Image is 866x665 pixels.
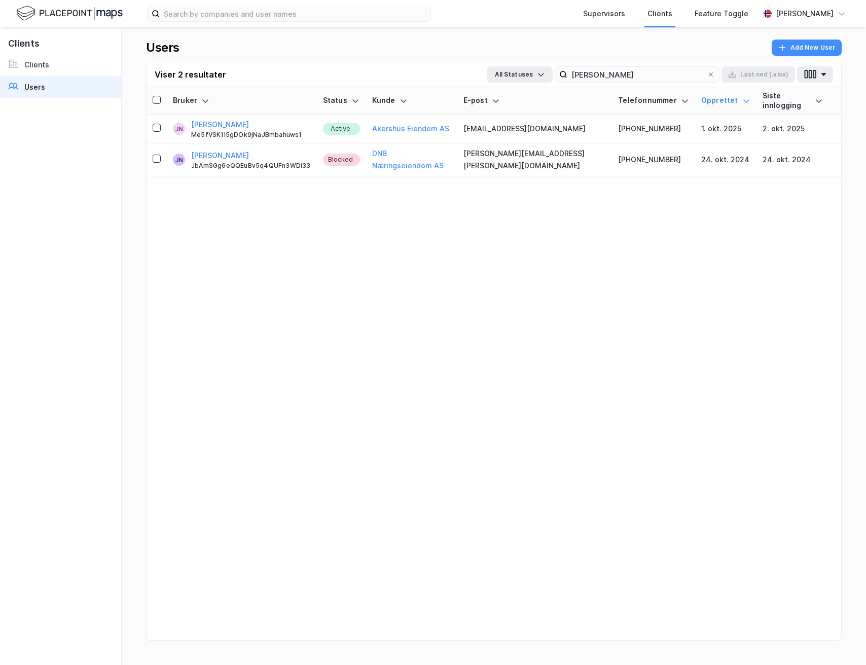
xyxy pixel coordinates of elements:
td: 1. okt. 2025 [695,115,756,143]
div: [PHONE_NUMBER] [618,123,689,135]
div: Status [323,96,360,105]
div: Telefonnummer [618,96,689,105]
div: JbAmSGg6eQQEuBv5q4QUFn3WDi33 [191,162,311,170]
div: Siste innlogging [763,91,823,110]
input: Search user by name, email or client [567,67,707,82]
div: Me5fVSK1l5gDOk9jNaJBmbahuws1 [191,131,311,139]
div: Bruker [173,96,311,105]
div: [PERSON_NAME] [776,8,834,20]
div: [PHONE_NUMBER] [618,154,689,166]
iframe: Chat Widget [815,616,866,665]
button: [PERSON_NAME] [191,150,249,162]
div: JN [175,123,183,135]
div: Opprettet [701,96,750,105]
div: Clients [647,8,672,20]
td: 2. okt. 2025 [756,115,829,143]
input: Search by companies and user names [160,6,430,21]
button: All Statuses [487,66,553,83]
div: Kontrollprogram for chat [815,616,866,665]
div: Supervisors [583,8,625,20]
div: Feature Toggle [695,8,748,20]
div: Users [24,81,45,93]
div: Users [146,40,179,56]
div: JN [175,154,183,166]
td: 24. okt. 2024 [695,143,756,176]
div: E-post [463,96,606,105]
button: Add New User [772,40,842,56]
div: Clients [24,59,49,71]
td: [PERSON_NAME][EMAIL_ADDRESS][PERSON_NAME][DOMAIN_NAME] [457,143,612,176]
td: 24. okt. 2024 [756,143,829,176]
img: logo.f888ab2527a4732fd821a326f86c7f29.svg [16,5,123,22]
div: Kunde [372,96,451,105]
td: [EMAIL_ADDRESS][DOMAIN_NAME] [457,115,612,143]
button: DNB Næringseiendom AS [372,147,451,172]
div: Viser 2 resultater [155,68,226,81]
button: Akershus Eiendom AS [372,123,449,135]
button: [PERSON_NAME] [191,119,249,131]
